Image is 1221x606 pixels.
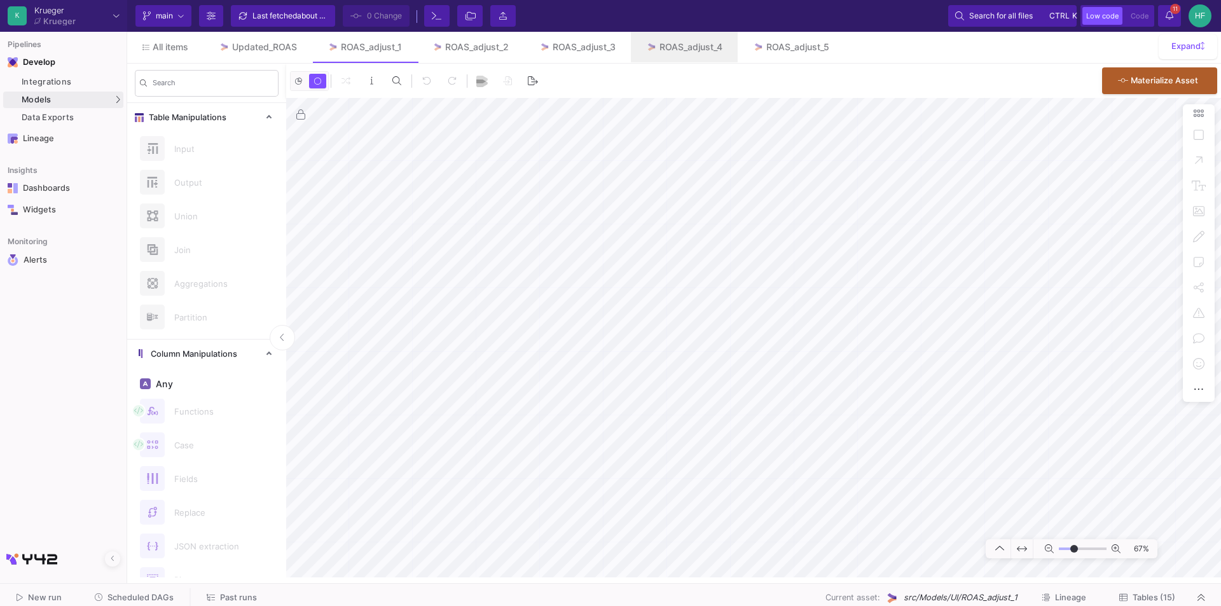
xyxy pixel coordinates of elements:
[23,134,106,144] div: Lineage
[3,52,123,72] mat-expansion-panel-header: Navigation iconDevelop
[8,205,18,215] img: Navigation icon
[753,42,764,53] img: Tab icon
[23,57,42,67] div: Develop
[328,42,338,53] img: Tab icon
[1086,11,1119,20] span: Low code
[1131,11,1149,20] span: Code
[8,254,18,266] img: Navigation icon
[1126,538,1154,560] span: 67%
[153,379,173,389] span: Any
[24,254,106,266] div: Alerts
[3,74,123,90] a: Integrations
[135,5,191,27] button: main
[8,6,27,25] div: K
[8,183,18,193] img: Navigation icon
[1045,8,1070,24] button: ctrlk
[1072,8,1077,24] span: k
[127,132,286,339] div: Table Manipulations
[539,42,550,53] img: Tab icon
[659,42,722,52] div: ROAS_adjust_4
[445,42,509,52] div: ROAS_adjust_2
[3,249,123,271] a: Navigation iconAlerts
[8,57,18,67] img: Navigation icon
[885,591,899,605] img: UI Model
[1185,4,1211,27] button: HF
[1170,4,1180,14] span: 11
[766,42,829,52] div: ROAS_adjust_5
[231,5,335,27] button: Last fetchedabout 3 hours ago
[144,113,226,123] span: Table Manipulations
[22,113,120,123] div: Data Exports
[127,340,286,368] mat-expansion-panel-header: Column Manipulations
[219,42,230,53] img: Tab icon
[153,42,188,52] span: All items
[232,42,297,52] div: Updated_ROAS
[1127,7,1152,25] button: Code
[1049,8,1070,24] span: ctrl
[825,591,880,603] span: Current asset:
[3,200,123,220] a: Navigation iconWidgets
[1082,7,1122,25] button: Low code
[28,593,62,602] span: New run
[107,593,174,602] span: Scheduled DAGs
[553,42,616,52] div: ROAS_adjust_3
[3,178,123,198] a: Navigation iconDashboards
[969,6,1033,25] span: Search for all files
[22,95,52,105] span: Models
[127,103,286,132] mat-expansion-panel-header: Table Manipulations
[432,42,443,53] img: Tab icon
[1102,67,1217,94] button: Materialize Asset
[904,591,1018,603] span: src/Models/UI/ROAS_adjust_1
[297,11,361,20] span: about 3 hours ago
[8,134,18,144] img: Navigation icon
[252,6,329,25] div: Last fetched
[1131,76,1198,85] span: Materialize Asset
[23,183,106,193] div: Dashboards
[341,42,402,52] div: ROAS_adjust_1
[3,109,123,126] a: Data Exports
[1189,4,1211,27] div: HF
[220,593,257,602] span: Past runs
[1158,5,1181,27] button: 11
[3,128,123,149] a: Navigation iconLineage
[156,6,173,25] span: main
[22,77,120,87] div: Integrations
[948,5,1077,27] button: Search for all filesctrlk
[146,349,237,359] span: Column Manipulations
[1055,593,1086,602] span: Lineage
[23,205,106,215] div: Widgets
[153,81,273,90] input: Search
[1133,593,1175,602] span: Tables (15)
[34,6,76,15] div: Krueger
[43,17,76,25] div: Krueger
[646,42,657,53] img: Tab icon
